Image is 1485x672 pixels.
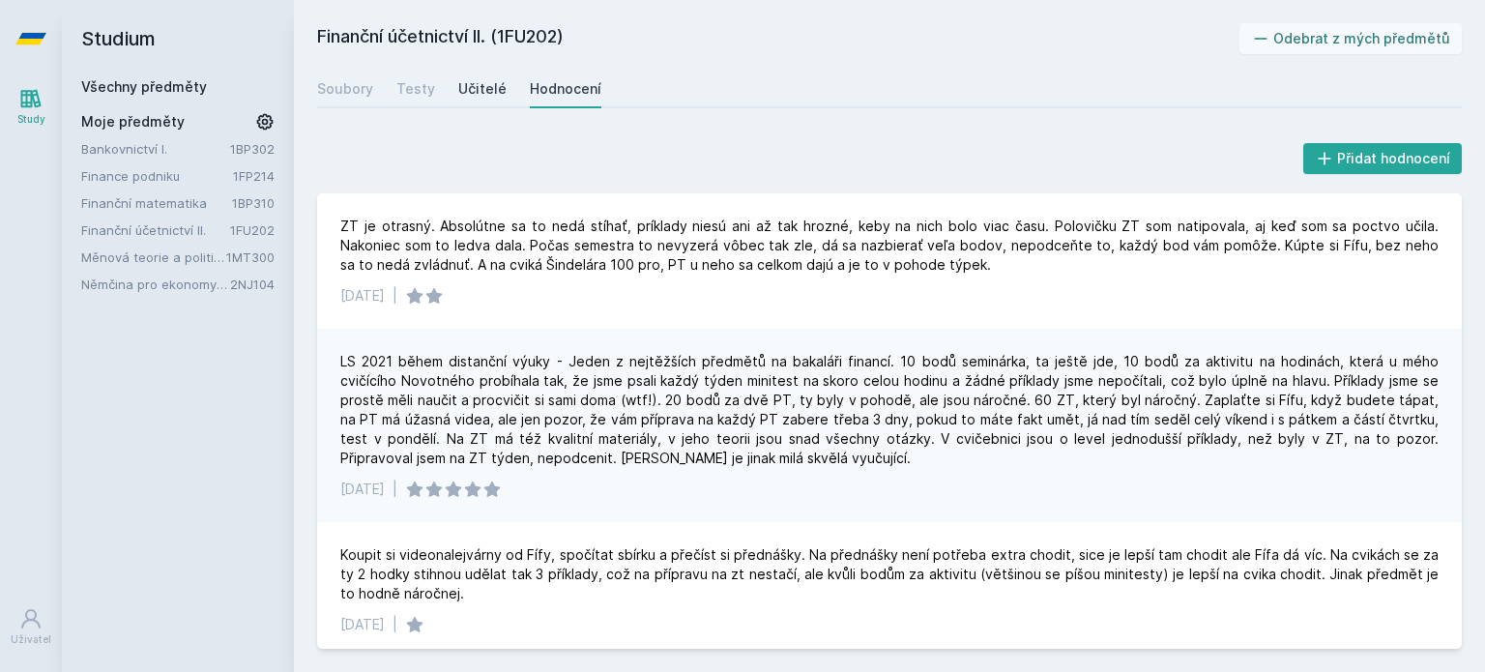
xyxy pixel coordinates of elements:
[230,277,275,292] a: 2NJ104
[81,275,230,294] a: Němčina pro ekonomy - mírně pokročilá úroveň 2 (A2)
[230,141,275,157] a: 1BP302
[393,480,397,499] div: |
[340,217,1439,275] div: ZT je otrasný. Absolútne sa to nedá stíhať, príklady niesú ani až tak hrozné, keby na nich bolo v...
[17,112,45,127] div: Study
[81,139,230,159] a: Bankovnictví I.
[340,615,385,634] div: [DATE]
[81,220,230,240] a: Finanční účetnictví II.
[1303,143,1463,174] button: Přidat hodnocení
[317,23,1239,54] h2: Finanční účetnictví II. (1FU202)
[81,78,207,95] a: Všechny předměty
[340,545,1439,603] div: Koupit si videonalejvárny od Fífy, spočítat sbírku a přečíst si přednášky. Na přednášky není potř...
[530,79,601,99] div: Hodnocení
[11,632,51,647] div: Uživatel
[317,70,373,108] a: Soubory
[81,193,232,213] a: Finanční matematika
[81,248,226,267] a: Měnová teorie a politika
[396,79,435,99] div: Testy
[232,195,275,211] a: 1BP310
[4,77,58,136] a: Study
[1239,23,1463,54] button: Odebrat z mých předmětů
[81,166,233,186] a: Finance podniku
[340,480,385,499] div: [DATE]
[230,222,275,238] a: 1FU202
[458,79,507,99] div: Učitelé
[233,168,275,184] a: 1FP214
[226,249,275,265] a: 1MT300
[340,286,385,306] div: [DATE]
[393,615,397,634] div: |
[4,598,58,657] a: Uživatel
[393,286,397,306] div: |
[458,70,507,108] a: Učitelé
[340,352,1439,468] div: LS 2021 během distanční výuky - Jeden z nejtěžších předmětů na bakaláři financí. 10 bodů seminárk...
[317,79,373,99] div: Soubory
[81,112,185,131] span: Moje předměty
[530,70,601,108] a: Hodnocení
[396,70,435,108] a: Testy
